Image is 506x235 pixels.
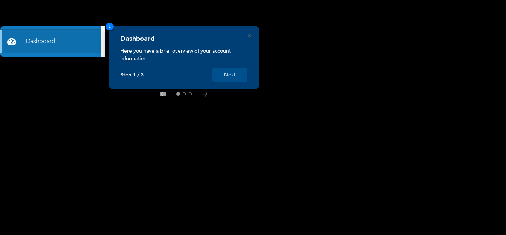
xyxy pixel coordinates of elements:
[120,48,247,62] p: Here you have a brief overview of your account information
[212,68,247,82] button: Next
[120,72,144,78] p: Step 1 / 3
[120,35,154,43] h4: Dashboard
[248,34,251,37] button: Close
[106,23,114,30] span: 1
